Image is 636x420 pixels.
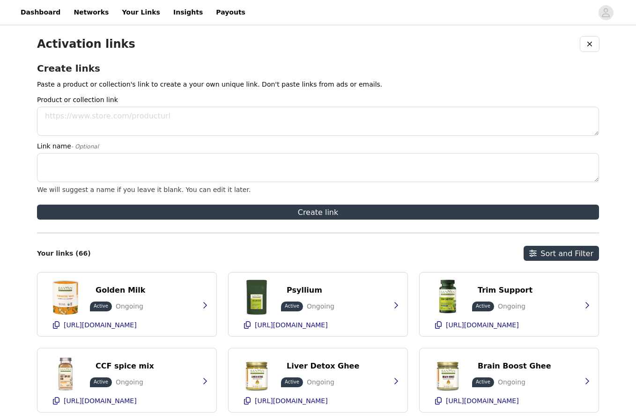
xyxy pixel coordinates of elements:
p: Active [94,302,108,309]
p: Ongoing [116,302,143,311]
p: [URL][DOMAIN_NAME] [446,397,519,405]
img: Brain Boost Ghee | with Nootropic Herbs | Sidha Soma Supreme [429,354,466,391]
p: [URL][DOMAIN_NAME] [255,321,328,329]
button: [URL][DOMAIN_NAME] [47,317,207,332]
h2: Create links [37,63,599,74]
p: Paste a product or collection's link to create a your own unique link. Don't paste links from ads... [37,80,599,89]
button: [URL][DOMAIN_NAME] [429,317,589,332]
p: Brain Boost Ghee [478,361,551,370]
button: Psyllium [281,283,328,298]
a: Networks [68,2,114,23]
a: Insights [168,2,208,23]
button: [URL][DOMAIN_NAME] [238,393,398,408]
button: Create link [37,205,599,220]
img: Psyllium Husk (Plantago ovata) | Organic Soluble Fiber Supplement [238,278,275,316]
p: Ongoing [307,377,334,387]
p: Liver Detox Ghee [287,361,359,370]
button: Golden Milk [90,283,151,298]
p: [URL][DOMAIN_NAME] [64,321,137,329]
label: Product or collection link [37,95,593,105]
p: Active [476,378,490,385]
h1: Activation links [37,37,135,51]
p: Ongoing [498,377,525,387]
label: Link name [37,141,593,151]
button: CCF spice mix [90,359,160,374]
div: We will suggest a name if you leave it blank. You can edit it later. [37,186,599,193]
p: Golden Milk [96,286,145,295]
button: Brain Boost Ghee [472,359,556,374]
a: Payouts [210,2,251,23]
button: Trim Support [472,283,538,298]
p: Ongoing [307,302,334,311]
button: [URL][DOMAIN_NAME] [47,393,207,408]
p: Active [285,302,299,309]
p: Active [285,378,299,385]
p: [URL][DOMAIN_NAME] [446,321,519,329]
button: [URL][DOMAIN_NAME] [238,317,398,332]
div: avatar [601,5,610,20]
img: Liver Detox Ghee | Tikta Ghrita Herbal Ghee | Sidha Soma Supreme [238,354,275,391]
p: Trim Support [478,286,532,295]
p: [URL][DOMAIN_NAME] [64,397,137,405]
a: Dashboard [15,2,66,23]
button: Liver Detox Ghee [281,359,365,374]
p: Ongoing [498,302,525,311]
a: Your Links [116,2,166,23]
img: Turmeric Milk | Golden Milk Turmeric Latte [47,278,84,316]
img: CCF Spice Mix | Organic and Savory Spice Blend [47,354,84,391]
p: [URL][DOMAIN_NAME] [255,397,328,405]
button: Sort and Filter [524,246,599,261]
p: Ongoing [116,377,143,387]
p: CCF spice mix [96,361,154,370]
p: Psyllium [287,286,322,295]
p: Active [94,378,108,385]
img: Trim Support Supplements - Ayurvedic Herbs for Weight Management [429,278,466,316]
p: Active [476,302,490,309]
h2: Your links (66) [37,250,91,258]
span: - Optional [71,143,99,150]
button: [URL][DOMAIN_NAME] [429,393,589,408]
